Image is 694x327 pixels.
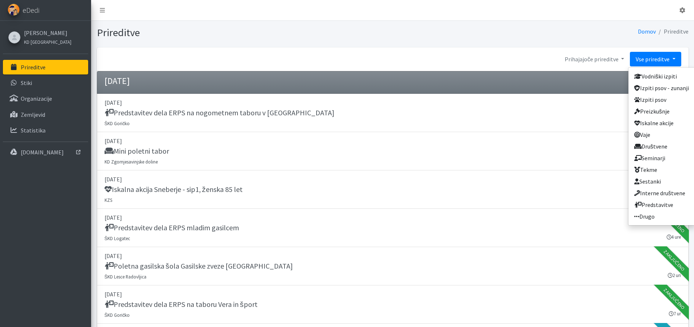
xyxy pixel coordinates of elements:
p: Stiki [21,79,32,86]
p: [DATE] [105,175,681,184]
a: [DATE] Mini poletni tabor KD Zgornjesavinjske doline 4 dni Zaključeno [97,132,689,170]
a: [PERSON_NAME] [24,28,71,37]
h5: Poletna gasilska šola Gasilske zveze [GEOGRAPHIC_DATA] [105,262,293,270]
a: [DATE] Poletna gasilska šola Gasilske zveze [GEOGRAPHIC_DATA] ŠKD Lesce Radovljica 2 uri Zaključeno [97,247,689,285]
small: ŠKD Lesce Radovljica [105,274,147,280]
p: [DATE] [105,213,681,222]
a: KD [GEOGRAPHIC_DATA] [24,37,71,46]
p: [DATE] [105,290,681,299]
h5: Mini poletni tabor [105,147,169,155]
a: Prireditve [3,60,88,74]
a: [DATE] Predstavitev dela ERPS na nogometnem taboru v [GEOGRAPHIC_DATA] ŠKD Goričko 4 ure Zaključeno [97,94,689,132]
small: KD Zgornjesavinjske doline [105,159,158,165]
h5: Predstavitev dela ERPS na taboru Vera in šport [105,300,258,309]
a: Statistika [3,123,88,138]
p: [DATE] [105,98,681,107]
a: Organizacije [3,91,88,106]
a: Domov [638,28,656,35]
small: KZS [105,197,112,203]
a: [DATE] Iskalna akcija Sneberje - sip1, ženska 85 let KZS 5 ur Zaključeno [97,170,689,209]
a: [DATE] Predstavitev dela ERPS na taboru Vera in šport ŠKD Goričko 7 ur Zaključeno [97,285,689,324]
img: eDedi [8,4,20,16]
h5: Predstavitev dela ERPS mladim gasilcem [105,223,239,232]
a: [DOMAIN_NAME] [3,145,88,159]
small: ŠKD Goričko [105,120,130,126]
a: Zemljevid [3,107,88,122]
a: Vse prireditve [630,52,681,66]
p: Prireditve [21,64,46,71]
a: Stiki [3,76,88,90]
p: [DOMAIN_NAME] [21,149,64,156]
span: eDedi [23,5,39,16]
p: [DATE] [105,136,681,145]
h5: Predstavitev dela ERPS na nogometnem taboru v [GEOGRAPHIC_DATA] [105,108,334,117]
small: KD [GEOGRAPHIC_DATA] [24,39,71,45]
p: [DATE] [105,251,681,260]
h4: [DATE] [105,76,130,86]
h1: Prireditve [97,26,390,39]
h5: Iskalna akcija Sneberje - sip1, ženska 85 let [105,185,243,194]
p: Organizacije [21,95,52,102]
p: Statistika [21,127,46,134]
a: Prihajajoče prireditve [559,52,630,66]
p: Zemljevid [21,111,45,118]
small: ŠKD Goričko [105,312,130,318]
a: [DATE] Predstavitev dela ERPS mladim gasilcem ŠKD Logatec 4 ure Zaključeno [97,209,689,247]
li: Prireditve [656,26,689,37]
small: ŠKD Logatec [105,235,130,241]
